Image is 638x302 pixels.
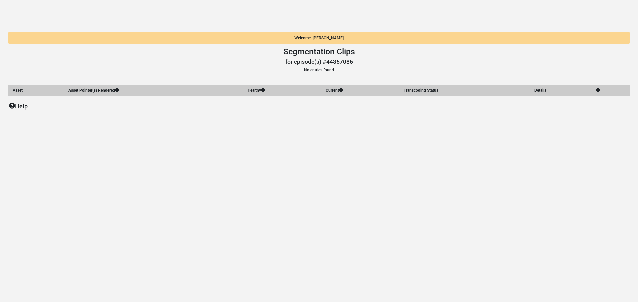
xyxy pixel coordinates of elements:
[9,85,64,96] th: Asset
[244,85,322,96] th: Healthy
[322,85,400,96] th: Current
[8,47,630,57] h1: Segmentation Clips
[9,102,630,111] p: Help
[8,47,630,73] header: No entries found
[8,32,630,44] div: Welcome, [PERSON_NAME]
[8,58,630,65] h3: for episode(s) #44367085
[64,85,244,96] th: Asset Pointer(s) Rendered
[399,85,530,96] th: Transcoding Status
[530,85,592,96] th: Details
